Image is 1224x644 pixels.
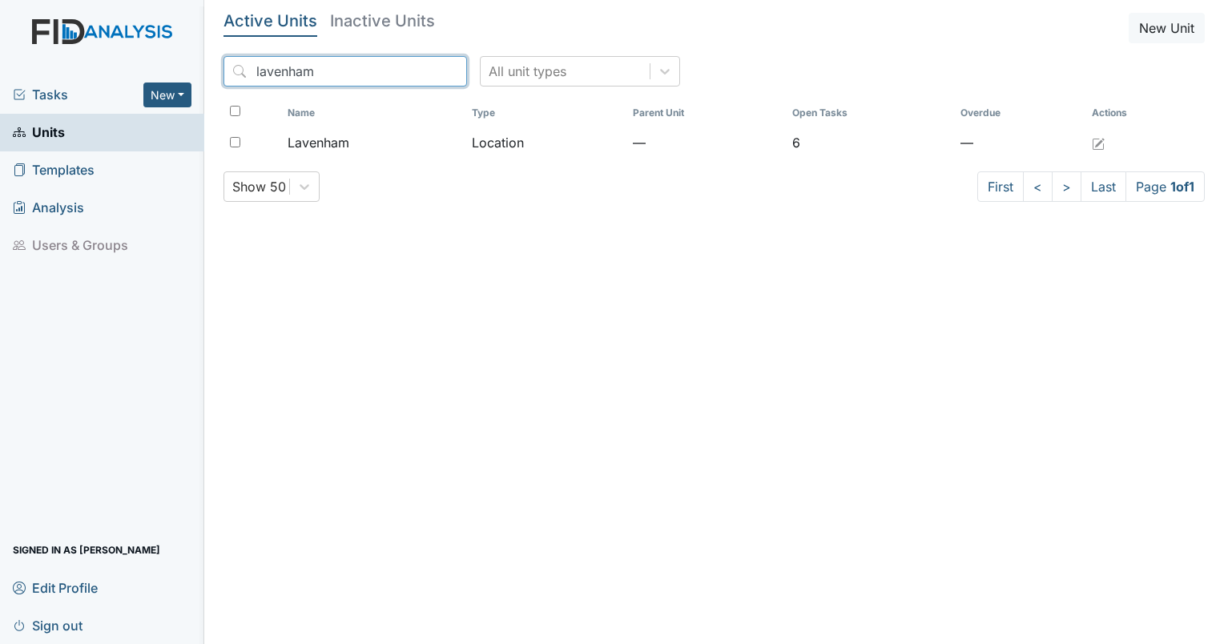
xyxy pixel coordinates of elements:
a: Last [1081,171,1126,202]
a: Tasks [13,85,143,104]
span: Templates [13,158,95,183]
div: All unit types [489,62,566,81]
span: Analysis [13,195,84,220]
input: Search... [223,56,467,87]
a: Edit [1092,133,1105,152]
span: Sign out [13,613,83,638]
input: Toggle All Rows Selected [230,106,240,116]
td: Location [465,127,626,159]
strong: 1 of 1 [1170,179,1194,195]
th: Toggle SortBy [626,99,785,127]
td: — [954,127,1085,159]
th: Toggle SortBy [786,99,955,127]
span: Page [1125,171,1205,202]
th: Toggle SortBy [465,99,626,127]
th: Toggle SortBy [954,99,1085,127]
span: Edit Profile [13,575,98,600]
span: Lavenham [288,133,349,152]
div: Show 50 [232,177,286,196]
a: < [1023,171,1053,202]
button: New [143,83,191,107]
a: > [1052,171,1081,202]
nav: task-pagination [977,171,1205,202]
h5: Active Units [223,13,317,29]
span: Signed in as [PERSON_NAME] [13,537,160,562]
h5: Inactive Units [330,13,435,29]
td: 6 [786,127,955,159]
th: Toggle SortBy [281,99,466,127]
a: First [977,171,1024,202]
span: Units [13,120,65,145]
td: — [626,127,785,159]
th: Actions [1085,99,1166,127]
button: New Unit [1129,13,1205,43]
